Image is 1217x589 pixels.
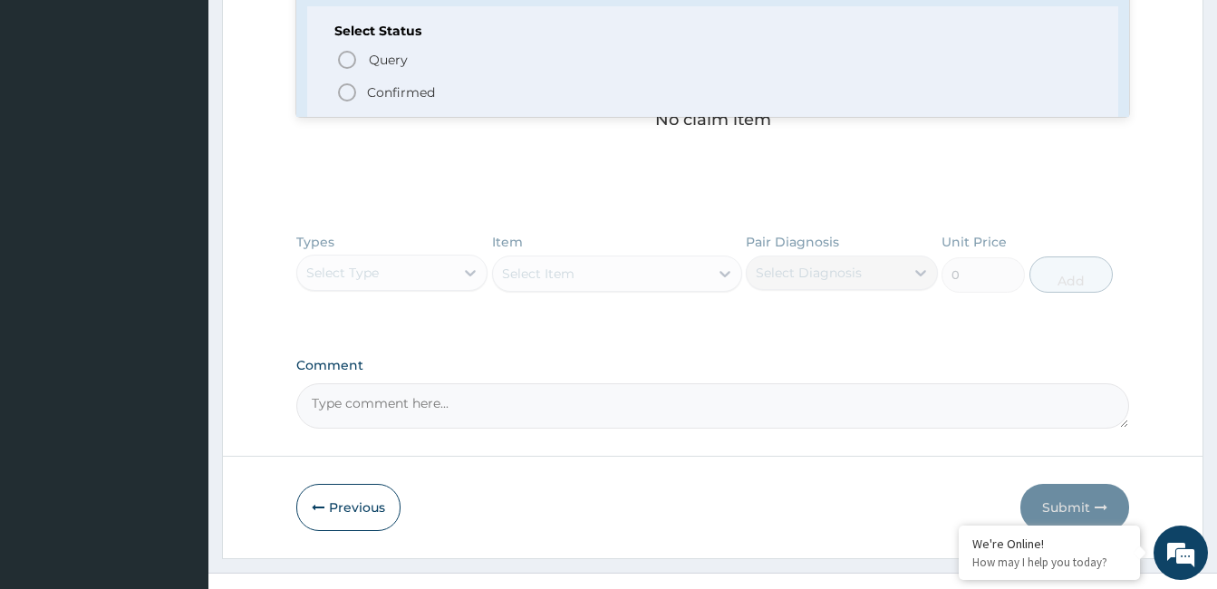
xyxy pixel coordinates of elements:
div: Minimize live chat window [297,9,341,53]
div: Chat with us now [94,101,304,125]
p: Confirmed [367,83,435,101]
span: Query [369,51,408,69]
div: We're Online! [972,536,1126,552]
i: status option query [336,49,358,71]
p: No claim item [655,111,771,129]
button: Previous [296,484,401,531]
h6: Select Status [334,24,1091,38]
textarea: Type your message and hit 'Enter' [9,395,345,459]
span: We're online! [105,179,250,362]
img: d_794563401_company_1708531726252_794563401 [34,91,73,136]
i: status option filled [336,82,358,103]
p: How may I help you today? [972,555,1126,570]
button: Submit [1020,484,1129,531]
label: Comment [296,358,1129,373]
